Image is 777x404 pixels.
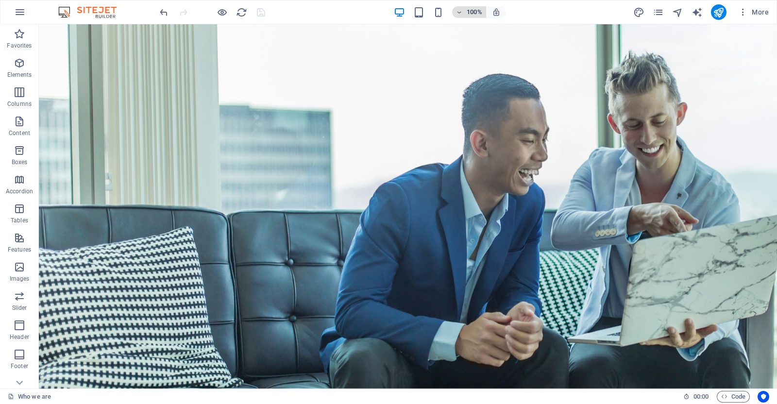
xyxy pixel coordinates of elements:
button: undo [158,6,169,18]
p: Slider [12,304,27,312]
p: Content [9,129,30,137]
h6: Session time [683,391,709,403]
button: Usercentrics [758,391,769,403]
i: AI Writer [692,7,703,18]
p: Footer [11,362,28,370]
a: Click to cancel selection. Double-click to open Pages [8,391,51,403]
button: navigator [672,6,684,18]
p: Tables [11,217,28,224]
img: Editor Logo [56,6,129,18]
p: Images [10,275,30,283]
button: text_generator [692,6,703,18]
button: reload [236,6,247,18]
span: : [700,393,702,400]
i: Publish [713,7,724,18]
button: More [734,4,773,20]
p: Features [8,246,31,253]
p: Columns [7,100,32,108]
i: Navigator [672,7,683,18]
button: 100% [452,6,487,18]
i: On resize automatically adjust zoom level to fit chosen device. [492,8,501,17]
button: design [633,6,645,18]
i: Design (Ctrl+Alt+Y) [633,7,644,18]
button: pages [653,6,664,18]
p: Header [10,333,29,341]
p: Elements [7,71,32,79]
span: More [738,7,769,17]
button: Code [717,391,750,403]
i: Pages (Ctrl+Alt+S) [653,7,664,18]
button: Click here to leave preview mode and continue editing [216,6,228,18]
p: Accordion [6,187,33,195]
p: Boxes [12,158,28,166]
span: 00 00 [693,391,709,403]
button: publish [711,4,726,20]
span: Code [721,391,745,403]
h6: 100% [467,6,482,18]
p: Favorites [7,42,32,50]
